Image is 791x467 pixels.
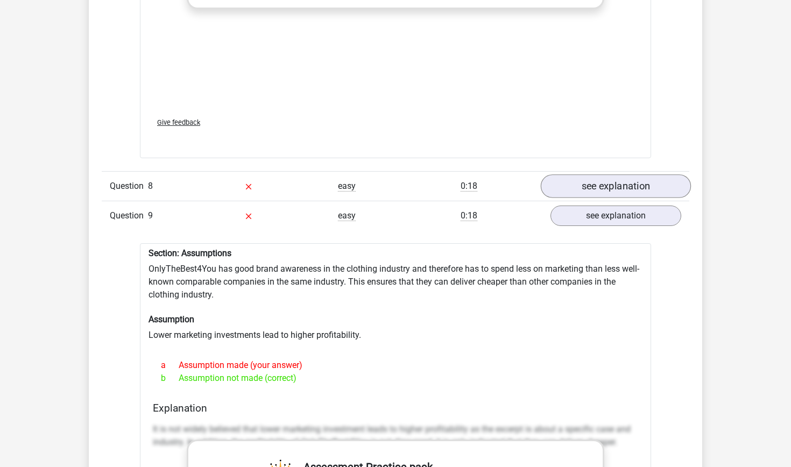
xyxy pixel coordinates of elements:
[110,180,148,193] span: Question
[153,423,638,449] p: It is not widely believed that lower marketing investment leads to higher profitability as the ex...
[461,181,477,192] span: 0:18
[149,314,642,324] h6: Assumption
[157,118,200,126] span: Give feedback
[461,210,477,221] span: 0:18
[338,210,356,221] span: easy
[153,402,638,414] h4: Explanation
[550,206,681,226] a: see explanation
[338,181,356,192] span: easy
[110,209,148,222] span: Question
[148,210,153,221] span: 9
[541,174,691,198] a: see explanation
[148,181,153,191] span: 8
[153,372,638,385] div: Assumption not made (correct)
[153,359,638,372] div: Assumption made (your answer)
[161,372,179,385] span: b
[149,248,642,258] h6: Section: Assumptions
[161,359,179,372] span: a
